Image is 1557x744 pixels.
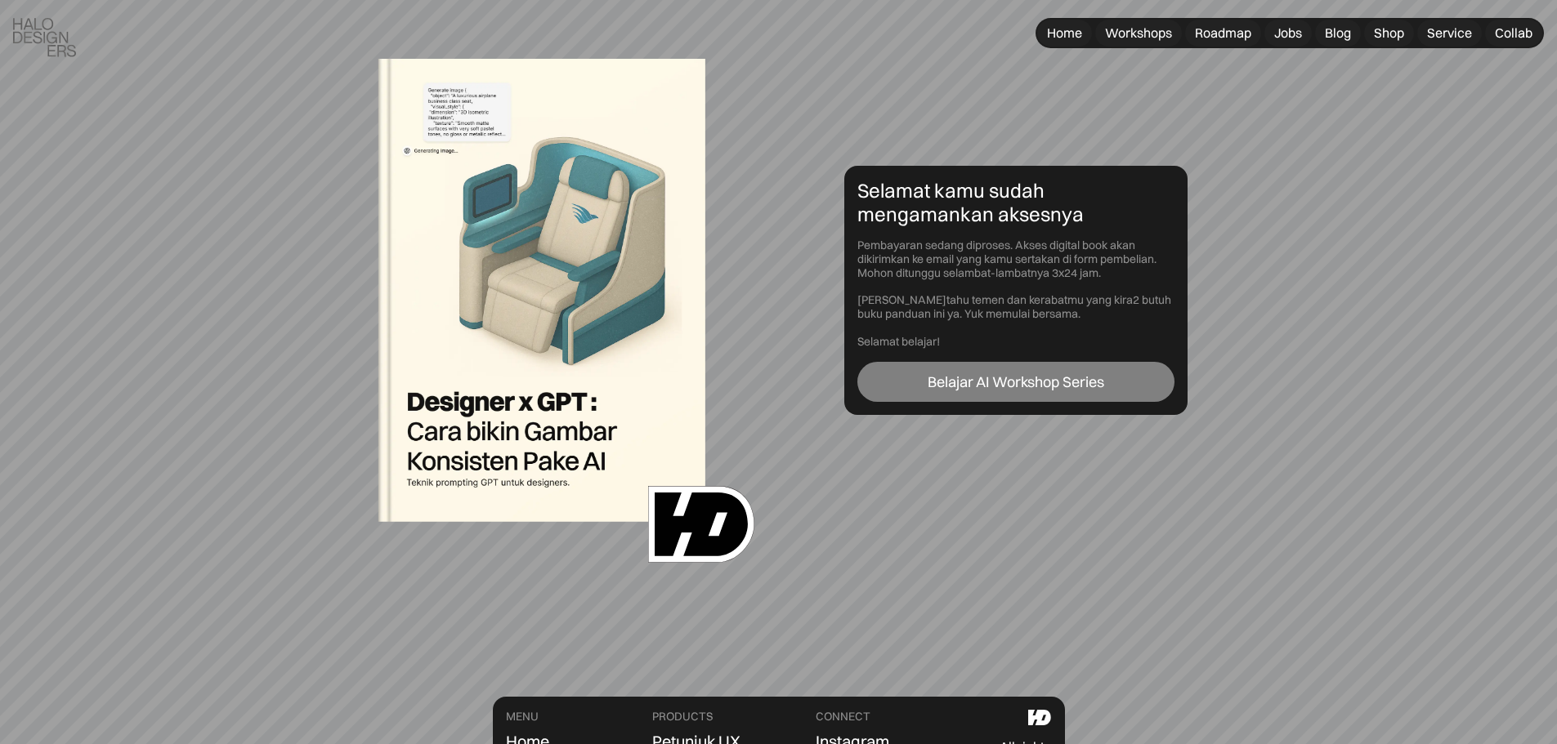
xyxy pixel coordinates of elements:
[652,710,713,724] div: PRODUCTS
[857,179,1174,226] div: Selamat kamu sudah mengamankan aksesnya
[1364,20,1414,47] a: Shop
[1037,20,1092,47] a: Home
[1264,20,1312,47] a: Jobs
[1095,20,1182,47] a: Workshops
[506,710,539,724] div: MENU
[1195,25,1251,42] div: Roadmap
[1047,25,1082,42] div: Home
[1374,25,1404,42] div: Shop
[928,373,1104,391] div: Belajar AI Workshop Series
[857,238,1174,348] div: Pembayaran sedang diproses. Akses digital book akan dikirimkan ke email yang kamu sertakan di for...
[1185,20,1261,47] a: Roadmap
[1495,25,1532,42] div: Collab
[1417,20,1482,47] a: Service
[1427,25,1472,42] div: Service
[1105,25,1172,42] div: Workshops
[1274,25,1302,42] div: Jobs
[1485,20,1542,47] a: Collab
[816,710,870,724] div: CONNECT
[1315,20,1361,47] a: Blog
[1325,25,1351,42] div: Blog
[857,362,1174,403] a: Belajar AI Workshop Series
